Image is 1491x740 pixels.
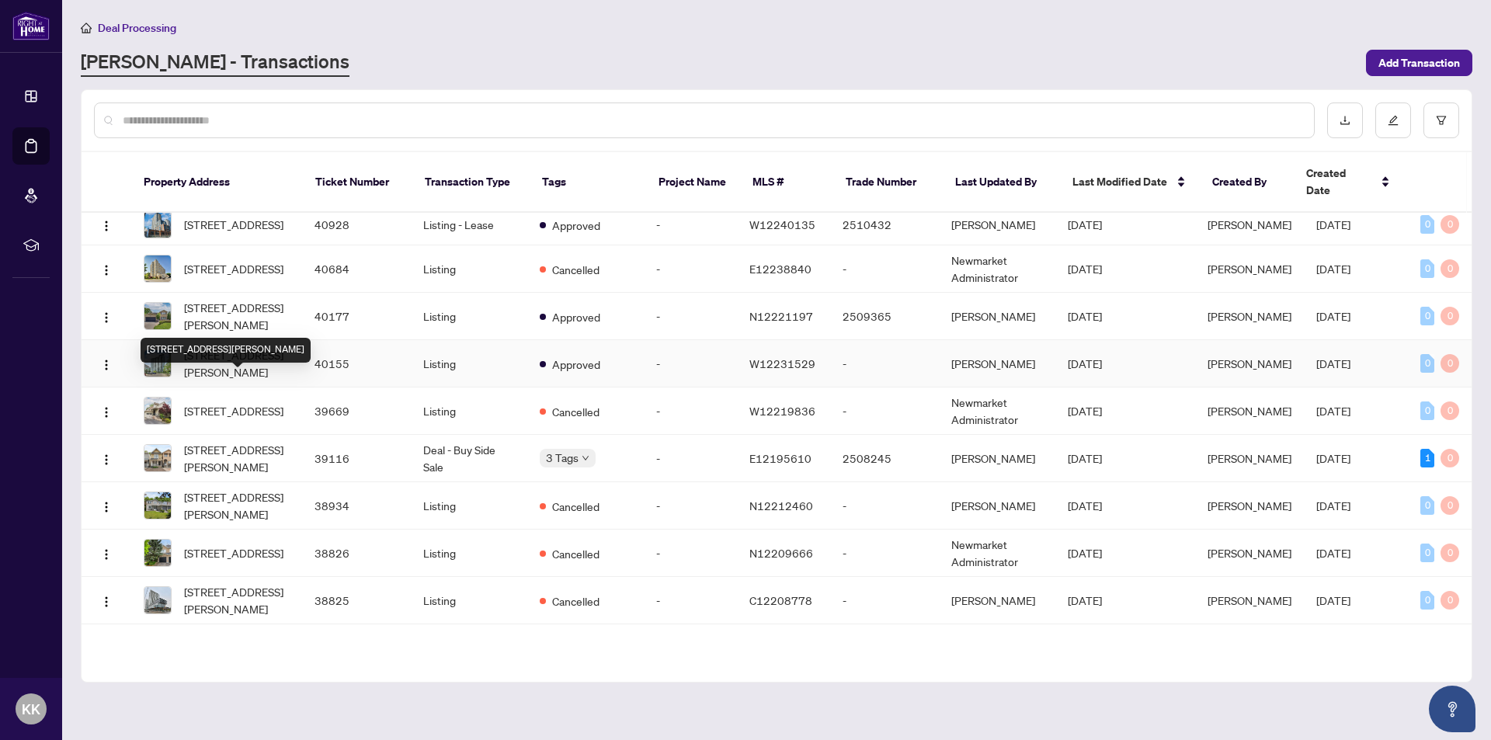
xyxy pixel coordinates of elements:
[94,351,119,376] button: Logo
[749,546,813,560] span: N12209666
[749,217,815,231] span: W12240135
[94,212,119,237] button: Logo
[12,12,50,40] img: logo
[1441,354,1459,373] div: 0
[94,398,119,423] button: Logo
[1208,451,1291,465] span: [PERSON_NAME]
[100,406,113,419] img: Logo
[1316,217,1350,231] span: [DATE]
[302,577,411,624] td: 38825
[1072,173,1167,190] span: Last Modified Date
[1420,544,1434,562] div: 0
[144,445,171,471] img: thumbnail-img
[411,387,527,435] td: Listing
[939,340,1055,387] td: [PERSON_NAME]
[94,540,119,565] button: Logo
[1420,449,1434,467] div: 1
[644,293,737,340] td: -
[1423,102,1459,138] button: filter
[1200,152,1294,213] th: Created By
[552,545,600,562] span: Cancelled
[644,245,737,293] td: -
[144,398,171,424] img: thumbnail-img
[552,592,600,610] span: Cancelled
[1327,102,1363,138] button: download
[100,264,113,276] img: Logo
[302,204,411,245] td: 40928
[939,245,1055,293] td: Newmarket Administrator
[943,152,1060,213] th: Last Updated By
[830,482,939,530] td: -
[1316,546,1350,560] span: [DATE]
[1388,115,1399,126] span: edit
[1208,593,1291,607] span: [PERSON_NAME]
[644,387,737,435] td: -
[1441,449,1459,467] div: 0
[100,453,113,466] img: Logo
[1060,152,1201,213] th: Last Modified Date
[1306,165,1372,199] span: Created Date
[644,204,737,245] td: -
[939,435,1055,482] td: [PERSON_NAME]
[1375,102,1411,138] button: edit
[184,488,290,523] span: [STREET_ADDRESS][PERSON_NAME]
[1441,401,1459,420] div: 0
[302,293,411,340] td: 40177
[100,359,113,371] img: Logo
[411,435,527,482] td: Deal - Buy Side Sale
[582,454,589,462] span: down
[302,245,411,293] td: 40684
[1441,496,1459,515] div: 0
[830,577,939,624] td: -
[411,577,527,624] td: Listing
[644,530,737,577] td: -
[1429,686,1475,732] button: Open asap
[1420,215,1434,234] div: 0
[184,583,290,617] span: [STREET_ADDRESS][PERSON_NAME]
[830,387,939,435] td: -
[1441,307,1459,325] div: 0
[1068,451,1102,465] span: [DATE]
[1340,115,1350,126] span: download
[144,540,171,566] img: thumbnail-img
[1316,593,1350,607] span: [DATE]
[1068,404,1102,418] span: [DATE]
[81,49,349,77] a: [PERSON_NAME] - Transactions
[411,340,527,387] td: Listing
[1420,307,1434,325] div: 0
[552,217,600,234] span: Approved
[411,245,527,293] td: Listing
[939,577,1055,624] td: [PERSON_NAME]
[144,255,171,282] img: thumbnail-img
[1366,50,1472,76] button: Add Transaction
[1436,115,1447,126] span: filter
[749,499,813,512] span: N12212460
[411,293,527,340] td: Listing
[749,356,815,370] span: W12231529
[552,308,600,325] span: Approved
[184,299,290,333] span: [STREET_ADDRESS][PERSON_NAME]
[94,588,119,613] button: Logo
[1316,309,1350,323] span: [DATE]
[22,698,40,720] span: KK
[94,256,119,281] button: Logo
[94,493,119,518] button: Logo
[830,435,939,482] td: 2508245
[1208,309,1291,323] span: [PERSON_NAME]
[1420,496,1434,515] div: 0
[830,204,939,245] td: 2510432
[1420,354,1434,373] div: 0
[100,220,113,232] img: Logo
[1441,591,1459,610] div: 0
[749,404,815,418] span: W12219836
[302,435,411,482] td: 39116
[939,387,1055,435] td: Newmarket Administrator
[184,544,283,561] span: [STREET_ADDRESS]
[939,482,1055,530] td: [PERSON_NAME]
[1068,262,1102,276] span: [DATE]
[530,152,647,213] th: Tags
[98,21,176,35] span: Deal Processing
[412,152,530,213] th: Transaction Type
[1208,546,1291,560] span: [PERSON_NAME]
[1378,50,1460,75] span: Add Transaction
